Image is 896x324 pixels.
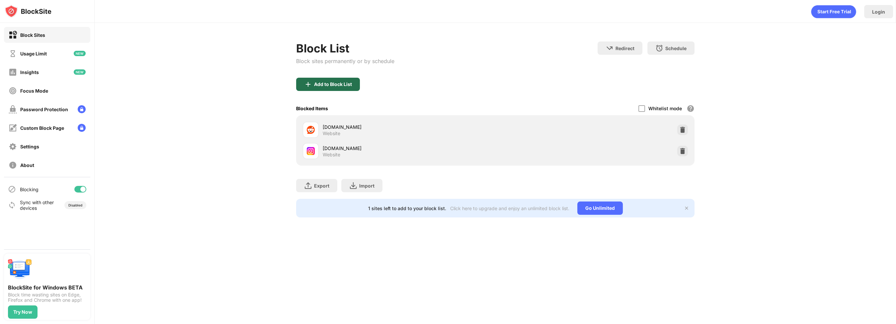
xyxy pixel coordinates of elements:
img: customize-block-page-off.svg [9,124,17,132]
div: BlockSite for Windows BETA [8,284,86,291]
div: Sync with other devices [20,200,54,211]
div: Redirect [615,45,634,51]
div: Block time wasting sites on Edge, Firefox and Chrome with one app! [8,292,86,303]
img: focus-off.svg [9,87,17,95]
div: animation [811,5,856,18]
img: favicons [307,126,315,134]
img: new-icon.svg [74,69,86,75]
div: Website [323,152,340,158]
div: Disabled [68,203,82,207]
img: lock-menu.svg [78,124,86,132]
div: Click here to upgrade and enjoy an unlimited block list. [450,205,569,211]
div: Whitelist mode [648,106,682,111]
div: Go Unlimited [577,202,623,215]
img: time-usage-off.svg [9,49,17,58]
img: logo-blocksite.svg [5,5,51,18]
div: Block List [296,41,394,55]
div: 1 sites left to add to your block list. [368,205,446,211]
img: insights-off.svg [9,68,17,76]
div: Insights [20,69,39,75]
div: [DOMAIN_NAME] [323,123,495,130]
img: new-icon.svg [74,51,86,56]
div: Settings [20,144,39,149]
div: Import [359,183,374,189]
img: settings-off.svg [9,142,17,151]
div: Usage Limit [20,51,47,56]
div: Add to Block List [314,82,352,87]
div: Login [872,9,885,15]
img: about-off.svg [9,161,17,169]
div: Export [314,183,329,189]
div: Try Now [13,309,32,315]
img: x-button.svg [684,205,689,211]
div: Block Sites [20,32,45,38]
div: Password Protection [20,107,68,112]
img: push-desktop.svg [8,258,32,282]
img: lock-menu.svg [78,105,86,113]
img: block-on.svg [9,31,17,39]
div: Custom Block Page [20,125,64,131]
img: favicons [307,147,315,155]
img: blocking-icon.svg [8,185,16,193]
div: Blocked Items [296,106,328,111]
div: Block sites permanently or by schedule [296,58,394,64]
div: Schedule [665,45,687,51]
div: About [20,162,34,168]
div: Website [323,130,340,136]
div: [DOMAIN_NAME] [323,145,495,152]
div: Blocking [20,187,39,192]
img: password-protection-off.svg [9,105,17,114]
img: sync-icon.svg [8,201,16,209]
div: Focus Mode [20,88,48,94]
